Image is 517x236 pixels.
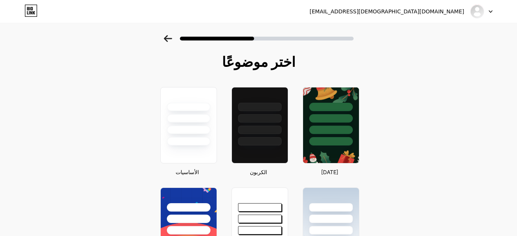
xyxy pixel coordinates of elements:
font: الكربون [250,169,267,175]
img: بشاير [470,4,484,19]
font: الأساسيات [176,169,199,175]
font: اختر موضوعًا [222,53,295,70]
font: [DATE] [321,169,338,175]
font: [EMAIL_ADDRESS][DEMOGRAPHIC_DATA][DOMAIN_NAME] [310,8,464,15]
